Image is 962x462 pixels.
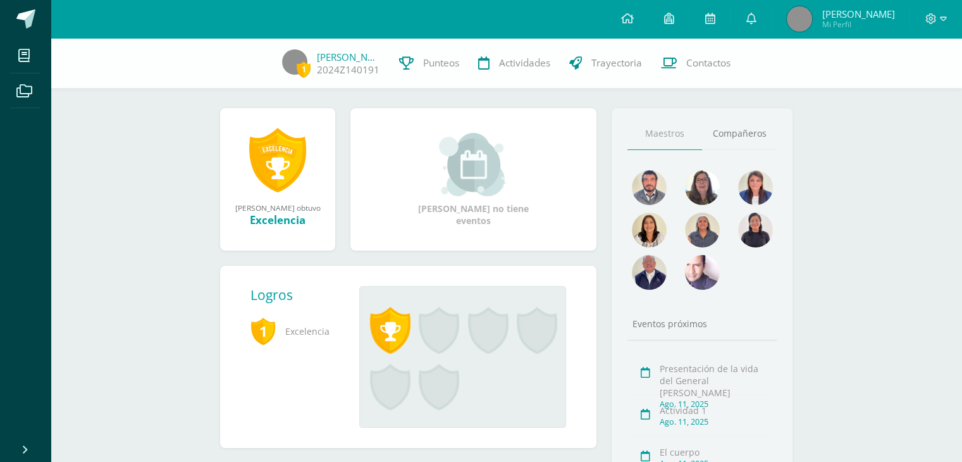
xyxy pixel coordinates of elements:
[627,318,777,330] div: Eventos próximos
[660,404,773,416] div: Actividad 1
[685,170,720,205] img: a4871f238fc6f9e1d7ed418e21754428.png
[822,8,894,20] span: [PERSON_NAME]
[469,38,560,89] a: Actividades
[317,63,379,77] a: 2024Z140191
[410,133,537,227] div: [PERSON_NAME] no tiene eventos
[233,213,323,227] div: Excelencia
[233,203,323,213] div: [PERSON_NAME] obtuvo
[499,56,550,70] span: Actividades
[738,213,773,247] img: 041e67bb1815648f1c28e9f895bf2be1.png
[423,56,459,70] span: Punteos
[250,286,349,304] div: Logros
[282,49,307,75] img: cf927202a46a389a0fd1f56cbe7481d1.png
[632,170,667,205] img: bd51737d0f7db0a37ff170fbd9075162.png
[591,56,642,70] span: Trayectoria
[250,314,339,349] span: Excelencia
[632,213,667,247] img: 876c69fb502899f7a2bc55a9ba2fa0e7.png
[660,446,773,458] div: El cuerpo
[297,61,311,77] span: 1
[787,6,812,32] img: cf927202a46a389a0fd1f56cbe7481d1.png
[651,38,740,89] a: Contactos
[686,56,731,70] span: Contactos
[685,213,720,247] img: 8f3bf19539481b212b8ab3c0cdc72ac6.png
[560,38,651,89] a: Trayectoria
[822,19,894,30] span: Mi Perfil
[250,316,276,346] span: 1
[738,170,773,205] img: aefa6dbabf641819c41d1760b7b82962.png
[660,363,773,399] div: Presentación de la vida del General [PERSON_NAME]
[439,133,508,196] img: event_small.png
[627,118,702,150] a: Maestros
[390,38,469,89] a: Punteos
[317,51,380,63] a: [PERSON_NAME]
[632,255,667,290] img: 63c37c47648096a584fdd476f5e72774.png
[685,255,720,290] img: a8e8556f48ef469a8de4653df9219ae6.png
[702,118,777,150] a: Compañeros
[660,416,773,427] div: Ago. 11, 2025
